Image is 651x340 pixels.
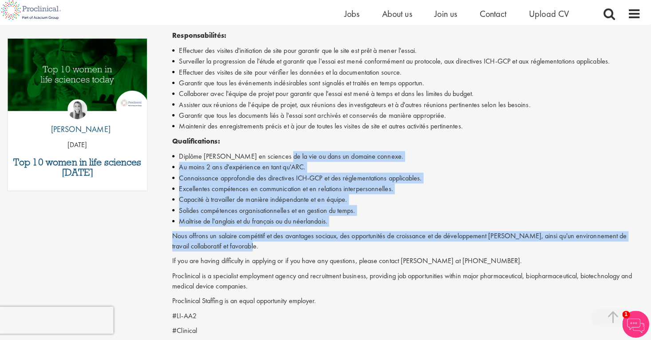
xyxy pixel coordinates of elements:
[178,92,641,102] li: Collaborer avec l'équipe de projet pour garantir que l'essai est mené à temps et dans les limites...
[178,70,641,81] li: Effectuer des visites de site pour vérifier les données et la documentation source.
[51,126,117,138] p: [PERSON_NAME]
[530,12,570,24] a: Upload CV
[622,311,630,319] span: 1
[178,232,641,253] p: Nous offrons un salaire compétitif et des avantages sociaux, des opportunités de croissance et de...
[75,102,94,122] img: Hannah Burke
[437,12,459,24] a: Join us
[178,207,641,217] li: Solides compétences organisationnelles et en gestion du temps.
[385,12,415,24] a: About us
[178,60,641,70] li: Surveiller la progression de l'étude et garantir que l'essai est mené conformément au protocole, ...
[178,153,641,164] li: Diplôme [PERSON_NAME] en sciences de la vie ou dans un domaine connexe.
[178,124,641,134] li: Maintenir des enregistrements précis et à jour de toutes les visites de site et autres activités ...
[20,160,149,179] a: Top 10 women in life sciences [DATE]
[622,311,649,338] img: Chatbot
[178,164,641,175] li: Au moins 2 ans d'expérience en tant qu'ARC.
[178,175,641,185] li: Connaissance approfondie des directives ICH-GCP et des réglementations applicables.
[178,196,641,207] li: Capacité à travailler de manière indépendante et en équipe.
[51,102,117,142] a: Hannah Burke [PERSON_NAME]
[481,12,508,24] a: Contact
[178,81,641,92] li: Garantir que tous les événements indésirables sont signalés et traités en temps opportun.
[16,42,154,121] a: Link to a post
[178,102,641,113] li: Assister aux réunions de l'équipe de projet, aux réunions des investigateurs et à d'autres réunio...
[178,296,641,307] p: Proclinical Staffing is an equal opportunity employer.
[178,257,641,267] p: If you are having difficulty in applying or if you have any questions, please contact [PERSON_NAM...
[178,139,225,148] strong: Qualifications:
[16,42,154,114] img: Top 10 women in life sciences today
[16,142,154,152] p: [DATE]
[178,185,641,196] li: Excellentes compétences en communication et en relations interpersonnelles.
[178,326,641,336] p: #Clinical
[178,272,641,292] p: Proclinical is a specialist employment agency and recruitment business, providing job opportuniti...
[178,49,641,60] li: Effectuer des visites d'initiation de site pour garantir que le site est prêt à mener l'essai.
[178,311,641,321] p: #LI-AA2
[348,12,363,24] a: Jobs
[6,307,120,334] iframe: reCAPTCHA
[178,217,641,228] li: Maîtrise de l'anglais et du français ou du néerlandais.
[178,113,641,124] li: Garantir que tous les documents liés à l'essai sont archivés et conservés de manière appropriée.
[178,34,231,44] strong: Responsabilités:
